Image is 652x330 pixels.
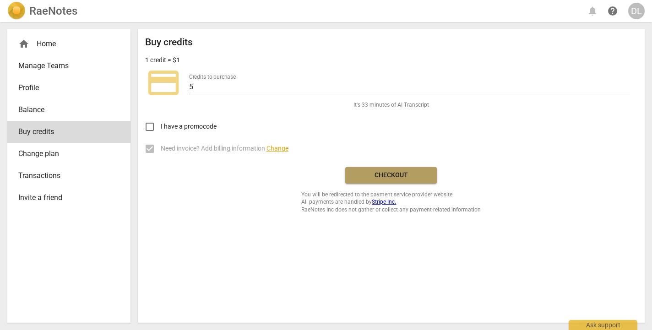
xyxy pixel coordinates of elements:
[18,38,29,49] span: home
[161,144,288,153] span: Need invoice? Add billing information
[7,55,130,77] a: Manage Teams
[145,37,193,48] h2: Buy credits
[145,55,180,65] p: 1 credit = $1
[569,320,637,330] div: Ask support
[372,199,396,205] a: Stripe Inc.
[145,65,182,101] span: credit_card
[7,187,130,209] a: Invite a friend
[18,82,112,93] span: Profile
[7,77,130,99] a: Profile
[604,3,621,19] a: Help
[7,143,130,165] a: Change plan
[7,2,77,20] a: LogoRaeNotes
[18,38,112,49] div: Home
[7,2,26,20] img: Logo
[7,33,130,55] div: Home
[18,126,112,137] span: Buy credits
[18,60,112,71] span: Manage Teams
[18,192,112,203] span: Invite a friend
[18,104,112,115] span: Balance
[353,101,429,109] span: It's 33 minutes of AI Transcript
[189,74,236,80] label: Credits to purchase
[7,121,130,143] a: Buy credits
[18,148,112,159] span: Change plan
[628,3,645,19] button: DL
[7,165,130,187] a: Transactions
[607,5,618,16] span: help
[301,191,481,214] span: You will be redirected to the payment service provider website. All payments are handled by RaeNo...
[161,122,217,131] span: I have a promocode
[29,5,77,17] h2: RaeNotes
[353,171,429,180] span: Checkout
[345,167,437,184] button: Checkout
[18,170,112,181] span: Transactions
[266,145,288,152] span: Change
[7,99,130,121] a: Balance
